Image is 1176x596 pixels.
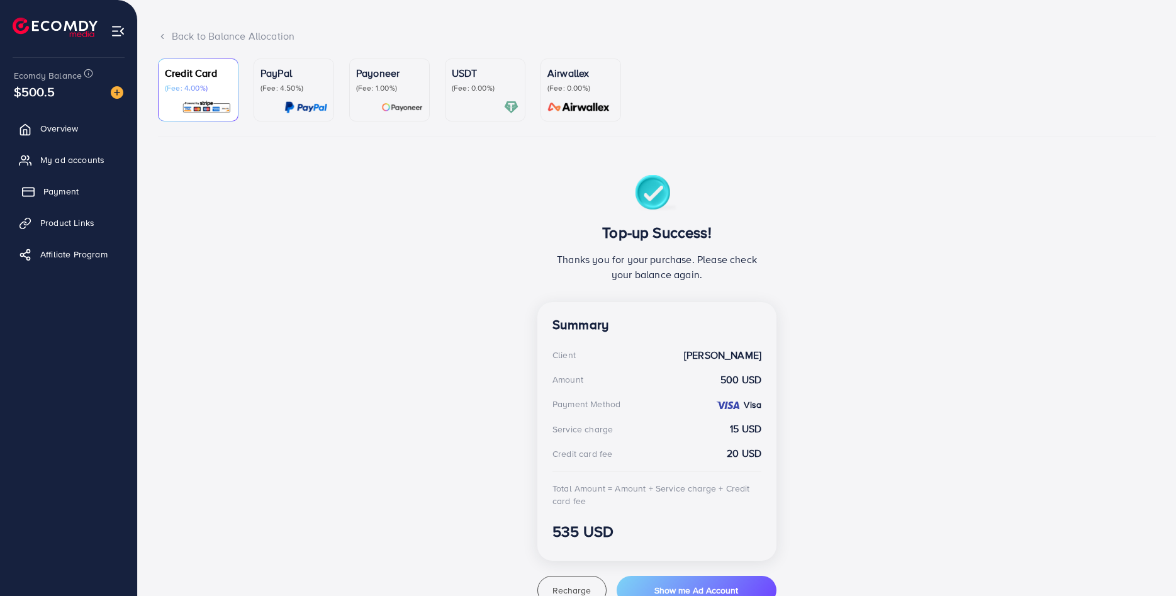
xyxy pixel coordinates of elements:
[111,24,125,38] img: menu
[40,122,78,135] span: Overview
[43,185,79,198] span: Payment
[111,86,123,99] img: image
[13,18,98,37] img: logo
[9,210,128,235] a: Product Links
[720,373,761,387] strong: 500 USD
[381,100,423,115] img: card
[552,522,761,541] h3: 535 USD
[14,69,82,82] span: Ecomdy Balance
[165,65,232,81] p: Credit Card
[452,65,518,81] p: USDT
[284,100,327,115] img: card
[552,349,576,361] div: Client
[14,82,55,101] span: $500.5
[544,100,614,115] img: card
[165,83,232,93] p: (Fee: 4.00%)
[547,83,614,93] p: (Fee: 0.00%)
[635,175,680,213] img: success
[552,423,613,436] div: Service charge
[40,248,108,261] span: Affiliate Program
[715,400,741,410] img: credit
[552,373,583,386] div: Amount
[158,29,1156,43] div: Back to Balance Allocation
[684,348,761,363] strong: [PERSON_NAME]
[356,83,423,93] p: (Fee: 1.00%)
[260,65,327,81] p: PayPal
[552,398,620,410] div: Payment Method
[9,116,128,141] a: Overview
[9,147,128,172] a: My ad accounts
[552,223,761,242] h3: Top-up Success!
[452,83,518,93] p: (Fee: 0.00%)
[356,65,423,81] p: Payoneer
[504,100,518,115] img: card
[552,317,761,333] h4: Summary
[9,242,128,267] a: Affiliate Program
[1123,539,1167,587] iframe: Chat
[260,83,327,93] p: (Fee: 4.50%)
[9,179,128,204] a: Payment
[727,446,761,461] strong: 20 USD
[182,100,232,115] img: card
[40,154,104,166] span: My ad accounts
[730,422,761,436] strong: 15 USD
[40,216,94,229] span: Product Links
[552,252,761,282] p: Thanks you for your purchase. Please check your balance again.
[547,65,614,81] p: Airwallex
[744,398,761,411] strong: Visa
[552,447,612,460] div: Credit card fee
[552,482,761,508] div: Total Amount = Amount + Service charge + Credit card fee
